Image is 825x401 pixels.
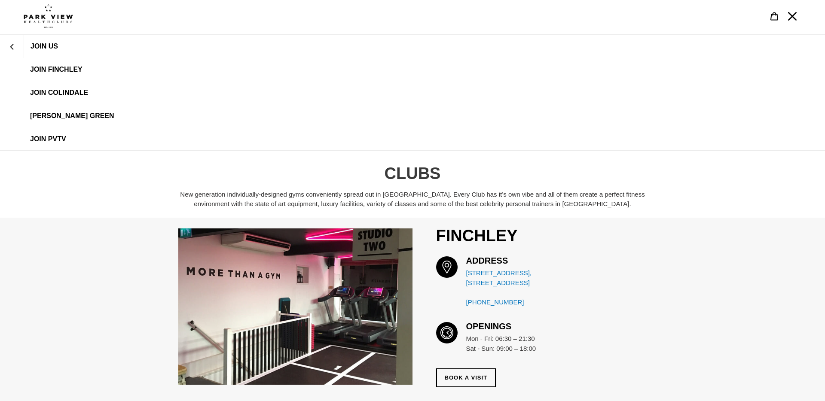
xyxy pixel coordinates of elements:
[466,268,567,288] a: [STREET_ADDRESS],[STREET_ADDRESS]
[30,112,114,120] span: [PERSON_NAME] Green
[30,135,66,143] span: JOIN PVTV
[466,334,567,353] p: Mon - Fri: 06:30 – 21:30 Sat - Sun: 09:00 – 18:00
[31,43,58,50] span: JOIN US
[466,256,567,265] h5: ADDRESS
[436,226,647,246] h3: FINCHLEY
[30,89,88,97] span: JOIN Colindale
[466,322,567,331] h5: OPENINGS
[178,190,647,209] p: New generation individually-designed gyms conveniently spread out in [GEOGRAPHIC_DATA]. Every Clu...
[466,298,567,307] a: [PHONE_NUMBER]
[436,368,496,387] a: Book a Visit
[30,66,82,73] span: JOIN FINCHLEY
[24,4,73,28] img: Park view health clubs is a gym near you.
[178,164,647,183] h2: CLUBS
[783,7,801,25] button: Menu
